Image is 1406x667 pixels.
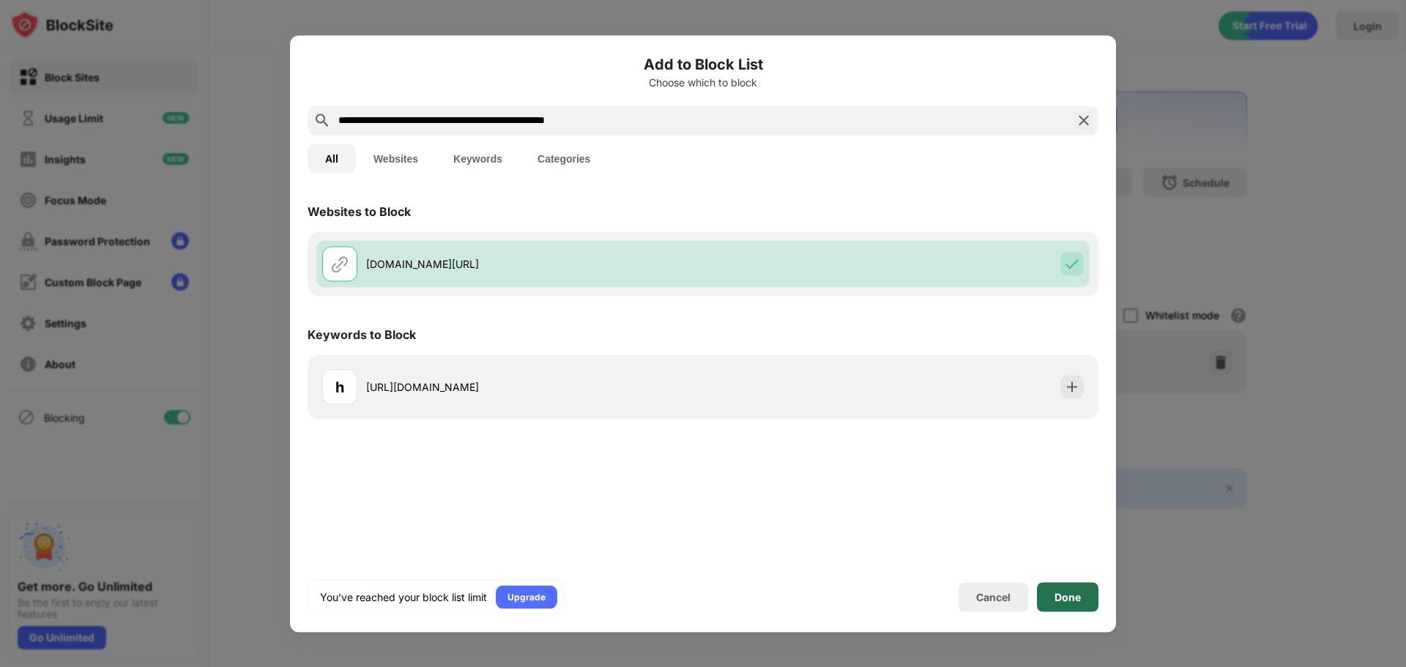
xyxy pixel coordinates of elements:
[335,376,344,398] div: h
[436,144,520,173] button: Keywords
[308,327,416,341] div: Keywords to Block
[520,144,608,173] button: Categories
[366,256,703,272] div: [DOMAIN_NAME][URL]
[320,589,487,604] div: You’ve reached your block list limit
[308,204,411,218] div: Websites to Block
[308,76,1098,88] div: Choose which to block
[1075,111,1093,129] img: search-close
[356,144,436,173] button: Websites
[331,255,349,272] img: url.svg
[313,111,331,129] img: search.svg
[507,589,546,604] div: Upgrade
[366,379,703,395] div: [URL][DOMAIN_NAME]
[976,591,1011,603] div: Cancel
[308,144,356,173] button: All
[308,53,1098,75] h6: Add to Block List
[1054,591,1081,603] div: Done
